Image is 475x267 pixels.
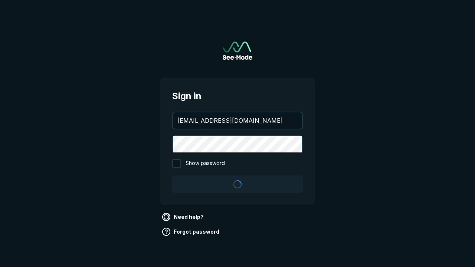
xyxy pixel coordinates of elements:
a: Go to sign in [223,42,252,60]
span: Sign in [172,89,303,103]
a: Forgot password [160,226,222,238]
img: See-Mode Logo [223,42,252,60]
input: your@email.com [173,112,302,129]
a: Need help? [160,211,207,223]
span: Show password [186,159,225,168]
